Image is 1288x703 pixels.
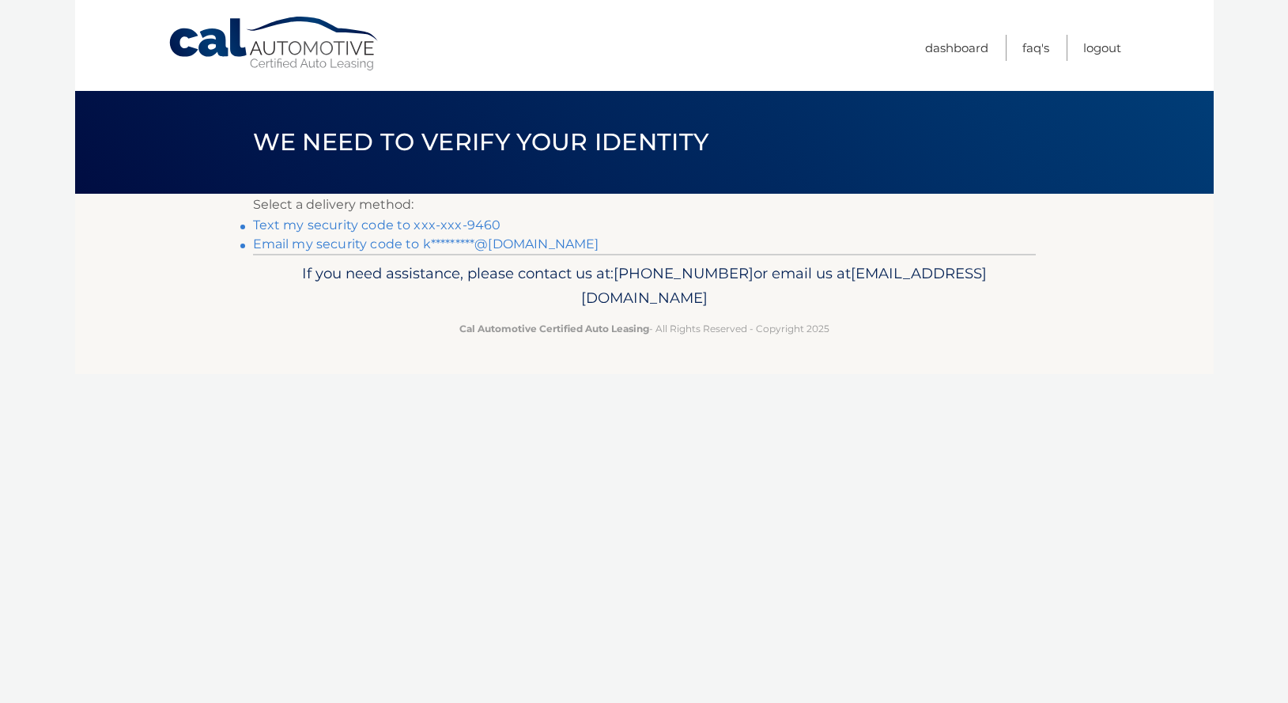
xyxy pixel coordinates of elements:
a: FAQ's [1022,35,1049,61]
strong: Cal Automotive Certified Auto Leasing [459,323,649,334]
a: Dashboard [925,35,988,61]
p: Select a delivery method: [253,194,1036,216]
p: - All Rights Reserved - Copyright 2025 [263,320,1025,337]
span: We need to verify your identity [253,127,709,157]
a: Text my security code to xxx-xxx-9460 [253,217,501,232]
a: Logout [1083,35,1121,61]
a: Cal Automotive [168,16,381,72]
p: If you need assistance, please contact us at: or email us at [263,261,1025,312]
span: [PHONE_NUMBER] [614,264,754,282]
a: Email my security code to k*********@[DOMAIN_NAME] [253,236,599,251]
